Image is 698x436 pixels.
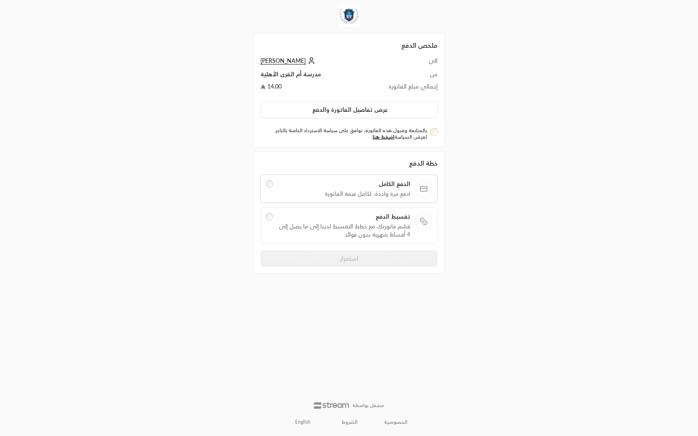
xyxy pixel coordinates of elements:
td: 14.00 [260,82,358,95]
span: الدفع الكامل [278,180,410,188]
span: قسّم فاتورتك مع خطط التقسيط لدينا إلى ما يصل إلى 4 أقساط شهرية بدون فوائد [278,222,410,239]
td: إجمالي مبلغ الفاتورة [358,82,438,95]
input: الدفع الكاملادفع مرة واحدة، لكامل قيمة الفاتورة [266,180,273,188]
td: مدرسة أم القرى الأهلية [260,70,358,82]
input: تقسيط الدفعقسّم فاتورتك مع خطط التقسيط لدينا إلى ما يصل إلى 4 أقساط شهرية بدون فوائد [266,213,273,220]
button: عرض تفاصيل الفاتورة والدفع [260,101,438,118]
img: Company Logo [338,5,360,27]
span: تقسيط الدفع [278,212,410,221]
a: الشروط [342,419,358,425]
p: مشغل بواسطة [352,402,384,409]
a: الخصوصية [384,419,407,425]
td: الى [358,57,438,70]
div: خطة الدفع [260,158,438,168]
td: من [358,70,438,82]
h2: ملخص الدفع [260,40,438,50]
a: اضغط هنا [373,134,394,140]
span: [PERSON_NAME] [260,57,306,64]
span: ادفع مرة واحدة، لكامل قيمة الفاتورة [278,190,410,198]
a: [PERSON_NAME] [260,57,317,64]
label: بالمتابعة وقبول هذه الفاتورة، توافق على سياسة الاسترداد الخاصة بالتاجر. لعرض السياسة . [264,127,427,140]
a: English [291,415,315,429]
